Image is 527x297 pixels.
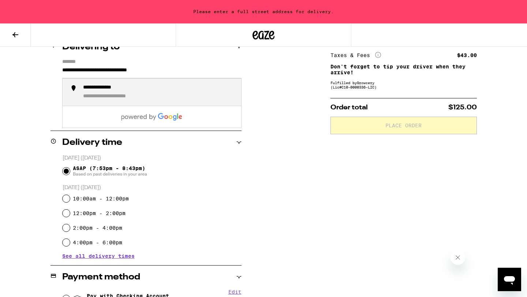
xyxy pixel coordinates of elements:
[451,250,465,265] iframe: Close message
[457,53,477,58] div: $43.00
[330,117,477,134] button: Place Order
[385,123,422,128] span: Place Order
[330,52,381,59] div: Taxes & Fees
[62,253,135,259] button: See all delivery times
[73,240,122,245] label: 4:00pm - 6:00pm
[63,155,242,162] p: [DATE] ([DATE])
[63,184,242,191] p: [DATE] ([DATE])
[448,104,477,111] span: $125.00
[4,5,53,11] span: Hi. Need any help?
[73,225,122,231] label: 2:00pm - 4:00pm
[62,273,140,282] h2: Payment method
[73,171,147,177] span: Based on past deliveries in your area
[330,80,477,89] div: Fulfilled by Growcery (Lic# C10-0000336-LIC )
[62,43,120,52] h2: Delivering to
[73,210,126,216] label: 12:00pm - 2:00pm
[228,289,242,295] button: Edit
[62,138,122,147] h2: Delivery time
[498,268,521,291] iframe: Button to launch messaging window
[73,165,147,177] span: ASAP (7:53pm - 8:43pm)
[330,64,477,75] p: Don't forget to tip your driver when they arrive!
[73,196,129,202] label: 10:00am - 12:00pm
[330,104,368,111] span: Order total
